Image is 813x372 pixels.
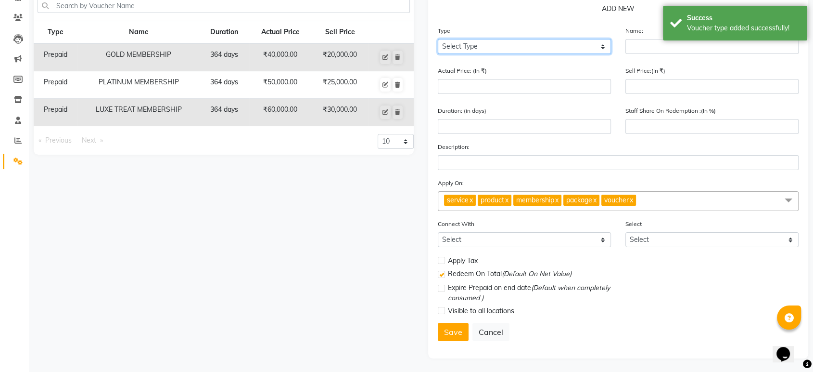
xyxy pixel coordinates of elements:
[469,196,473,204] a: x
[504,196,508,204] a: x
[438,323,469,341] button: Save
[447,196,469,204] span: service
[200,99,249,126] td: 364 days
[438,4,799,18] p: ADD NEW
[438,66,487,75] label: Actual Price: (In ₹)
[448,269,572,281] span: Redeem On Total
[604,196,629,204] span: voucher
[34,71,77,99] td: Prepaid
[312,71,369,99] td: ₹25,000.00
[249,71,312,99] td: ₹50,000.00
[45,136,72,145] span: Previous
[200,21,249,44] th: Duration
[625,106,716,115] label: Staff Share On Redemption :(In %)
[200,71,249,99] td: 364 days
[481,196,504,204] span: product
[448,283,611,303] span: Expire Prepaid on end date
[312,43,369,71] td: ₹20,000.00
[448,256,478,266] span: Apply Tax
[438,179,464,187] label: Apply On:
[687,13,800,23] div: Success
[625,66,665,75] label: Sell Price:(In ₹)
[438,27,450,35] label: Type
[773,333,803,362] iframe: chat widget
[312,21,369,44] th: Sell Price
[472,323,509,341] button: Cancel
[77,43,200,71] td: GOLD MEMBERSHIP
[34,43,77,71] td: Prepaid
[82,136,96,145] span: Next
[629,196,633,204] a: x
[554,196,559,204] a: x
[448,306,514,316] span: Visible to all locations
[249,99,312,126] td: ₹60,000.00
[438,143,470,151] label: Description:
[200,43,249,71] td: 364 days
[77,71,200,99] td: PLATINUM MEMBERSHIP
[34,99,77,126] td: Prepaid
[438,220,474,228] label: Connect With
[502,269,572,278] span: (Default On Net Value)
[77,21,200,44] th: Name
[438,106,486,115] label: Duration: (in days)
[566,196,592,204] span: package
[687,23,800,33] div: Voucher type added successfully!
[625,220,642,228] label: Select
[34,134,216,147] nav: Pagination
[249,21,312,44] th: Actual Price
[592,196,597,204] a: x
[249,43,312,71] td: ₹40,000.00
[34,21,77,44] th: Type
[516,196,554,204] span: membership
[625,27,643,35] label: Name:
[312,99,369,126] td: ₹30,000.00
[77,99,200,126] td: LUXE TREAT MEMBERSHIP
